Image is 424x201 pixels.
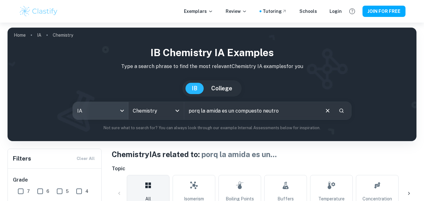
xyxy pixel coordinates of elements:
[8,28,416,141] img: profile cover
[53,32,73,39] p: Chemistry
[27,188,30,195] span: 7
[13,63,411,70] p: Type a search phrase to find the most relevant Chemistry IA examples for you
[201,150,277,159] span: porq la amida es un ...
[299,8,317,15] a: Schools
[336,105,347,116] button: Search
[112,149,416,160] h1: Chemistry IAs related to:
[347,6,357,17] button: Help and Feedback
[173,106,182,115] button: Open
[330,8,342,15] a: Login
[184,8,213,15] p: Exemplars
[13,125,411,131] p: Not sure what to search for? You can always look through our example Internal Assessments below f...
[37,31,41,40] a: IA
[14,31,26,40] a: Home
[13,45,411,60] h1: IB Chemistry IA examples
[322,105,334,117] button: Clear
[226,8,247,15] p: Review
[205,83,239,94] button: College
[85,188,89,195] span: 4
[19,5,59,18] img: Clastify logo
[46,188,49,195] span: 6
[184,102,319,119] input: E.g. enthalpy of combustion, Winkler method, phosphate and temperature...
[66,188,69,195] span: 5
[362,6,405,17] button: JOIN FOR FREE
[112,165,416,172] h6: Topic
[263,8,287,15] a: Tutoring
[73,102,128,119] div: IA
[13,154,31,163] h6: Filters
[185,83,204,94] button: IB
[13,176,97,184] h6: Grade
